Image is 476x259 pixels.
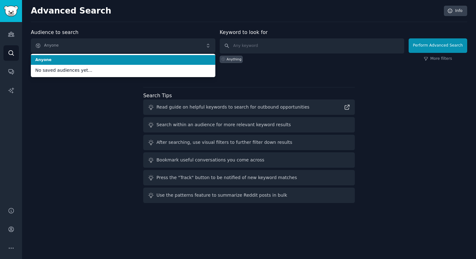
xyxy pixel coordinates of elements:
a: More filters [424,56,452,62]
div: Bookmark useful conversations you come across [156,157,264,163]
label: Keyword to look for [220,29,268,35]
div: Anything [227,57,241,61]
label: Search Tips [143,93,172,99]
div: Read guide on helpful keywords to search for outbound opportunities [156,104,309,110]
input: Any keyword [220,38,404,53]
ul: Anyone [31,54,215,77]
img: GummySearch logo [4,6,18,17]
span: Anyone [35,57,211,63]
h2: Advanced Search [31,6,440,16]
div: After searching, use visual filters to further filter down results [156,139,292,146]
a: Info [444,6,467,16]
div: Use the patterns feature to summarize Reddit posts in bulk [156,192,287,199]
div: Search within an audience for more relevant keyword results [156,121,291,128]
div: Press the "Track" button to be notified of new keyword matches [156,174,297,181]
button: Anyone [31,38,215,53]
label: Audience to search [31,29,78,35]
span: No saved audiences yet... [35,67,211,74]
button: Perform Advanced Search [409,38,467,53]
